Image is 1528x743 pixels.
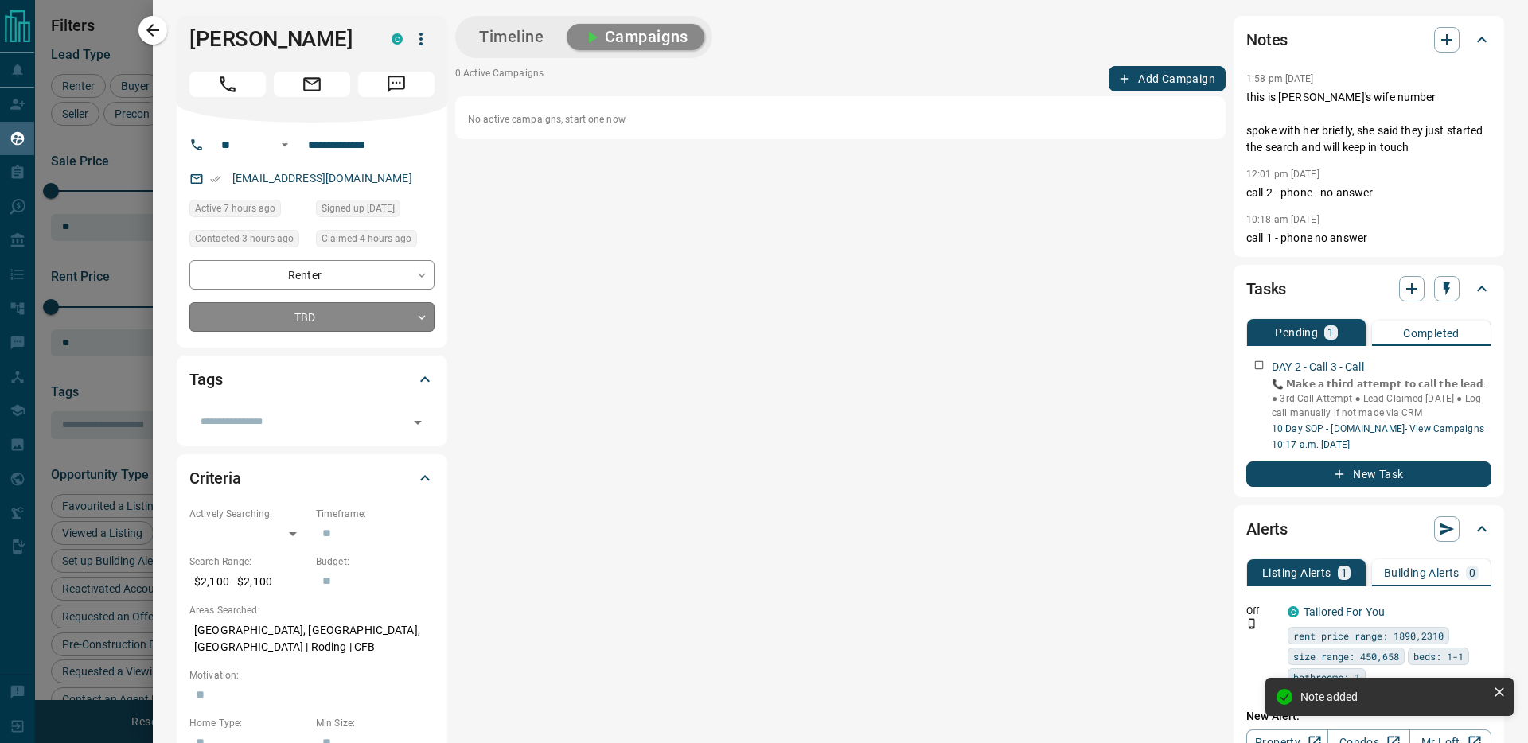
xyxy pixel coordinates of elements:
[463,24,560,50] button: Timeline
[1246,270,1491,308] div: Tasks
[189,367,222,392] h2: Tags
[189,668,435,683] p: Motivation:
[1272,423,1484,434] a: 10 Day SOP - [DOMAIN_NAME]- View Campaigns
[1246,708,1491,725] p: New Alert:
[189,465,241,491] h2: Criteria
[189,360,435,399] div: Tags
[274,72,350,97] span: Email
[1413,648,1464,664] span: beds: 1-1
[1246,604,1278,618] p: Off
[1246,230,1491,247] p: call 1 - phone no answer
[316,230,435,252] div: Thu Aug 14 2025
[322,231,411,247] span: Claimed 4 hours ago
[189,507,308,521] p: Actively Searching:
[195,231,294,247] span: Contacted 3 hours ago
[1293,669,1360,685] span: bathrooms: 1
[1109,66,1226,91] button: Add Campaign
[189,554,308,569] p: Search Range:
[189,459,435,497] div: Criteria
[195,200,275,216] span: Active 7 hours ago
[1327,327,1334,338] p: 1
[1275,327,1318,338] p: Pending
[189,302,435,332] div: TBD
[1262,567,1331,578] p: Listing Alerts
[407,411,429,434] button: Open
[316,200,435,222] div: Thu Aug 07 2025
[322,200,395,216] span: Signed up [DATE]
[1293,648,1399,664] span: size range: 450,658
[189,230,308,252] div: Thu Aug 14 2025
[316,507,435,521] p: Timeframe:
[1246,461,1491,487] button: New Task
[189,26,368,52] h1: [PERSON_NAME]
[1246,89,1491,156] p: this is [PERSON_NAME]'s wife number spoke with her briefly, she said they just started the search...
[1246,27,1288,53] h2: Notes
[1272,377,1491,420] p: 📞 𝗠𝗮𝗸𝗲 𝗮 𝘁𝗵𝗶𝗿𝗱 𝗮𝘁𝘁𝗲𝗺𝗽𝘁 𝘁𝗼 𝗰𝗮𝗹𝗹 𝘁𝗵𝗲 𝗹𝗲𝗮𝗱. ● 3rd Call Attempt ● Lead Claimed [DATE] ● Log call manu...
[232,172,412,185] a: [EMAIL_ADDRESS][DOMAIN_NAME]
[189,617,435,660] p: [GEOGRAPHIC_DATA], [GEOGRAPHIC_DATA], [GEOGRAPHIC_DATA] | Roding | CFB
[1304,605,1385,618] a: Tailored For You
[1246,214,1319,225] p: 10:18 am [DATE]
[189,260,435,290] div: Renter
[1300,690,1487,703] div: Note added
[1272,438,1491,452] p: 10:17 a.m. [DATE]
[1246,185,1491,201] p: call 2 - phone - no answer
[189,716,308,730] p: Home Type:
[567,24,704,50] button: Campaigns
[1469,567,1475,578] p: 0
[210,173,221,185] svg: Email Verified
[1246,21,1491,59] div: Notes
[189,603,435,617] p: Areas Searched:
[1384,567,1460,578] p: Building Alerts
[1403,328,1460,339] p: Completed
[189,72,266,97] span: Call
[455,66,544,91] p: 0 Active Campaigns
[1246,276,1286,301] h2: Tasks
[1246,73,1314,84] p: 1:58 pm [DATE]
[1341,567,1347,578] p: 1
[1246,618,1257,629] svg: Push Notification Only
[1272,359,1364,375] p: DAY 2 - Call 3 - Call
[1288,606,1299,617] div: condos.ca
[275,135,294,154] button: Open
[1246,169,1319,180] p: 12:01 pm [DATE]
[189,569,308,595] p: $2,100 - $2,100
[392,33,403,45] div: condos.ca
[316,716,435,730] p: Min Size:
[316,554,435,569] p: Budget:
[468,112,1213,126] p: No active campaigns, start one now
[1246,516,1288,542] h2: Alerts
[1293,628,1444,644] span: rent price range: 1890,2310
[1246,510,1491,548] div: Alerts
[189,200,308,222] div: Thu Aug 14 2025
[358,72,435,97] span: Message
